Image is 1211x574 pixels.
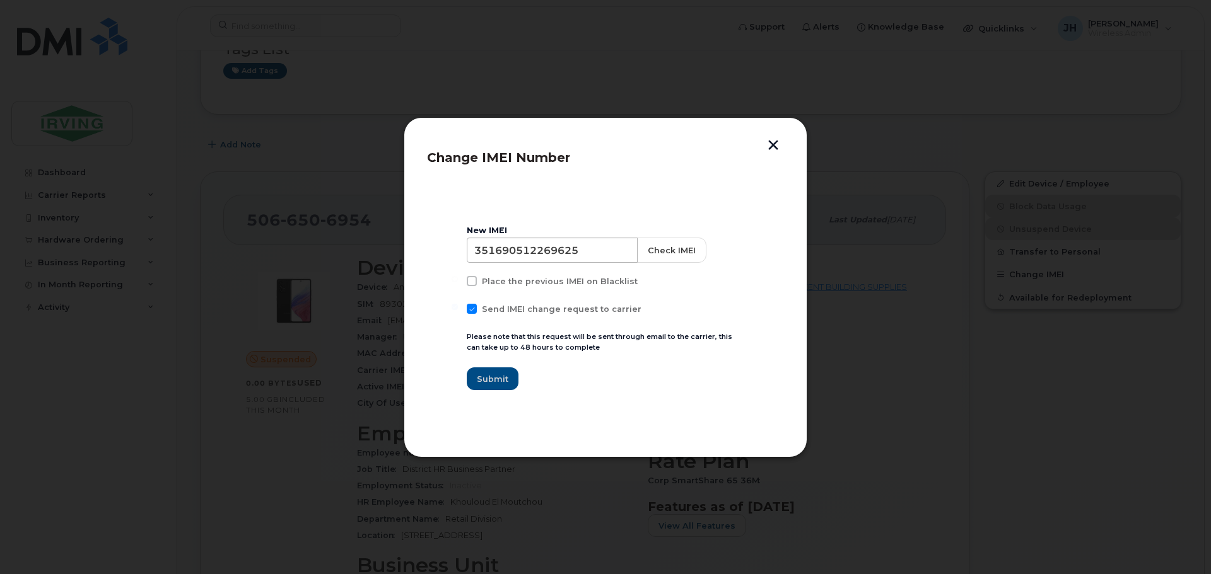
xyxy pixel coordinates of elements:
span: Send IMEI change request to carrier [482,304,641,314]
span: Place the previous IMEI on Blacklist [482,277,638,286]
button: Submit [467,367,518,390]
div: New IMEI [467,226,744,236]
span: Submit [477,373,508,385]
input: Place the previous IMEI on Blacklist [452,276,458,282]
input: Send IMEI change request to carrier [452,304,458,310]
button: Check IMEI [637,238,706,263]
span: Change IMEI Number [427,150,570,165]
small: Please note that this request will be sent through email to the carrier, this can take up to 48 h... [467,332,732,352]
